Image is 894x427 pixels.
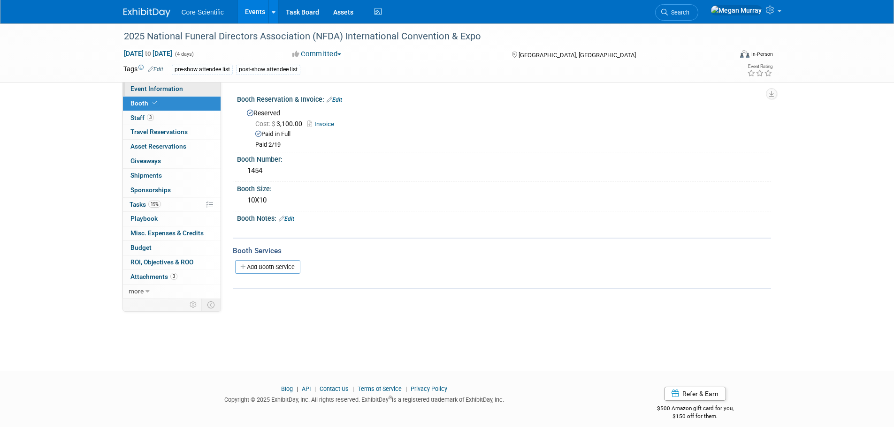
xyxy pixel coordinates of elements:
[619,412,771,420] div: $150 off for them.
[123,154,221,168] a: Giveaways
[244,164,764,178] div: 1454
[148,201,161,208] span: 19%
[144,50,153,57] span: to
[201,299,221,311] td: Toggle Event Tabs
[170,273,177,280] span: 3
[519,52,636,59] span: [GEOGRAPHIC_DATA], [GEOGRAPHIC_DATA]
[130,99,159,107] span: Booth
[130,201,161,208] span: Tasks
[655,4,698,21] a: Search
[123,241,221,255] a: Budget
[123,49,173,58] span: [DATE] [DATE]
[668,9,689,16] span: Search
[237,92,771,105] div: Booth Reservation & Invoice:
[307,120,339,127] a: Invoice
[123,169,221,183] a: Shipments
[123,285,221,299] a: more
[740,50,749,58] img: Format-Inperson.png
[182,8,224,16] span: Core Scientific
[174,51,194,57] span: (4 days)
[148,66,163,73] a: Edit
[237,152,771,164] div: Booth Number:
[751,51,773,58] div: In-Person
[255,130,764,139] div: Paid in Full
[244,193,764,208] div: 10X10
[123,255,221,270] a: ROI, Objectives & ROO
[123,97,221,111] a: Booth
[123,226,221,240] a: Misc. Expenses & Credits
[153,100,157,105] i: Booth reservation complete
[123,64,163,75] td: Tags
[130,186,171,194] span: Sponsorships
[130,85,183,92] span: Event Information
[130,114,154,121] span: Staff
[123,125,221,139] a: Travel Reservations
[289,49,345,59] button: Committed
[123,82,221,96] a: Event Information
[121,28,718,45] div: 2025 National Funeral Directors Association (NFDA) International Convention & Expo
[172,65,233,75] div: pre-show attendee list
[358,385,402,392] a: Terms of Service
[255,120,306,127] span: 3,100.00
[302,385,311,392] a: API
[619,398,771,420] div: $500 Amazon gift card for you,
[130,157,161,165] span: Giveaways
[279,216,294,222] a: Edit
[237,182,771,194] div: Booth Size:
[281,385,293,392] a: Blog
[711,5,762,15] img: Megan Murray
[123,8,170,17] img: ExhibitDay
[350,385,356,392] span: |
[255,120,276,127] span: Cost: $
[185,299,202,311] td: Personalize Event Tab Strip
[244,106,764,149] div: Reserved
[255,141,764,149] div: Paid 2/19
[312,385,318,392] span: |
[294,385,300,392] span: |
[664,387,726,401] a: Refer & Earn
[130,258,193,266] span: ROI, Objectives & ROO
[411,385,447,392] a: Privacy Policy
[403,385,409,392] span: |
[236,65,300,75] div: post-show attendee list
[123,183,221,197] a: Sponsorships
[130,215,158,222] span: Playbook
[389,395,392,400] sup: ®
[123,270,221,284] a: Attachments3
[130,273,177,280] span: Attachments
[129,287,144,295] span: more
[123,393,606,404] div: Copyright © 2025 ExhibitDay, Inc. All rights reserved. ExhibitDay is a registered trademark of Ex...
[123,212,221,226] a: Playbook
[747,64,772,69] div: Event Rating
[123,140,221,154] a: Asset Reservations
[130,172,162,179] span: Shipments
[130,244,152,251] span: Budget
[130,142,186,150] span: Asset Reservations
[320,385,349,392] a: Contact Us
[123,111,221,125] a: Staff3
[235,260,300,274] a: Add Booth Service
[237,211,771,224] div: Booth Notes:
[123,198,221,212] a: Tasks19%
[233,246,771,256] div: Booth Services
[147,114,154,121] span: 3
[327,97,342,103] a: Edit
[130,229,204,237] span: Misc. Expenses & Credits
[677,49,773,63] div: Event Format
[130,128,188,135] span: Travel Reservations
